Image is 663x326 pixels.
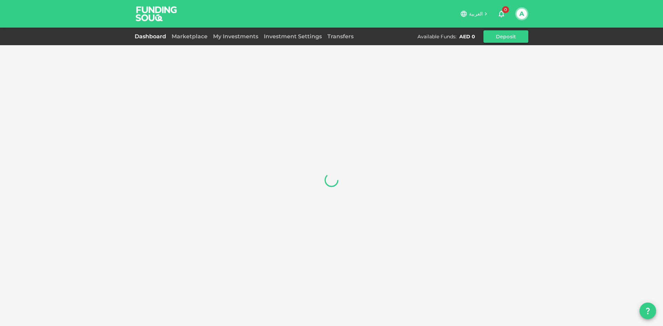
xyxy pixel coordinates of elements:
a: My Investments [210,33,261,40]
span: 0 [502,6,509,13]
button: 0 [494,7,508,21]
a: Transfers [325,33,356,40]
a: Marketplace [169,33,210,40]
button: Deposit [483,30,528,43]
a: Dashboard [135,33,169,40]
button: question [640,303,656,319]
div: AED 0 [459,33,475,40]
div: Available Funds : [417,33,457,40]
a: Investment Settings [261,33,325,40]
span: العربية [469,11,483,17]
button: A [517,9,527,19]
